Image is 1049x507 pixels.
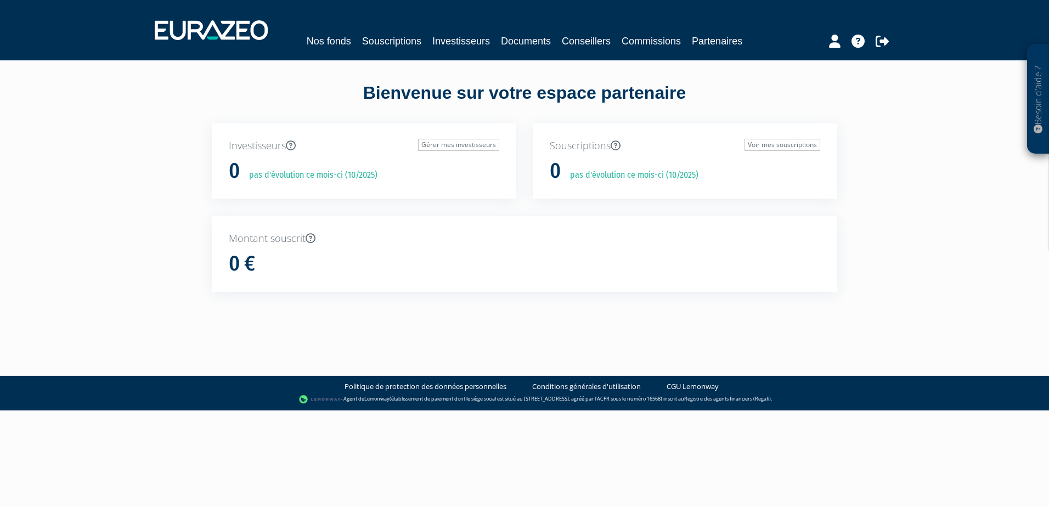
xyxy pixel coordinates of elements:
[550,160,561,183] h1: 0
[11,394,1038,405] div: - Agent de (établissement de paiement dont le siège social est situé au [STREET_ADDRESS], agréé p...
[501,33,551,49] a: Documents
[667,381,719,392] a: CGU Lemonway
[229,139,499,153] p: Investisseurs
[562,169,698,182] p: pas d'évolution ce mois-ci (10/2025)
[418,139,499,151] a: Gérer mes investisseurs
[241,169,377,182] p: pas d'évolution ce mois-ci (10/2025)
[684,395,771,402] a: Registre des agents financiers (Regafi)
[362,33,421,49] a: Souscriptions
[204,81,845,123] div: Bienvenue sur votre espace partenaire
[229,232,820,246] p: Montant souscrit
[155,20,268,40] img: 1732889491-logotype_eurazeo_blanc_rvb.png
[550,139,820,153] p: Souscriptions
[562,33,611,49] a: Conseillers
[345,381,506,392] a: Politique de protection des données personnelles
[229,252,255,275] h1: 0 €
[532,381,641,392] a: Conditions générales d'utilisation
[364,395,390,402] a: Lemonway
[745,139,820,151] a: Voir mes souscriptions
[692,33,742,49] a: Partenaires
[307,33,351,49] a: Nos fonds
[299,394,341,405] img: logo-lemonway.png
[622,33,681,49] a: Commissions
[1032,50,1045,149] p: Besoin d'aide ?
[229,160,240,183] h1: 0
[432,33,490,49] a: Investisseurs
